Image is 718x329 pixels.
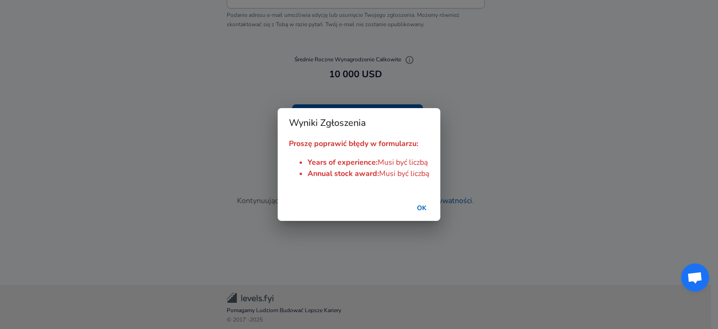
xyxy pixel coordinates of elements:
span: Annual stock award : [308,168,379,179]
button: successful-submission-button [407,200,437,217]
strong: Proszę poprawić błędy w formularzu: [289,139,418,149]
span: Musi być liczbą [378,157,428,168]
h2: Wyniki Zgłoszenia [278,108,440,138]
span: Years of experience : [308,157,378,168]
div: Otwarty czat [681,263,709,292]
span: Musi być liczbą [379,168,429,179]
